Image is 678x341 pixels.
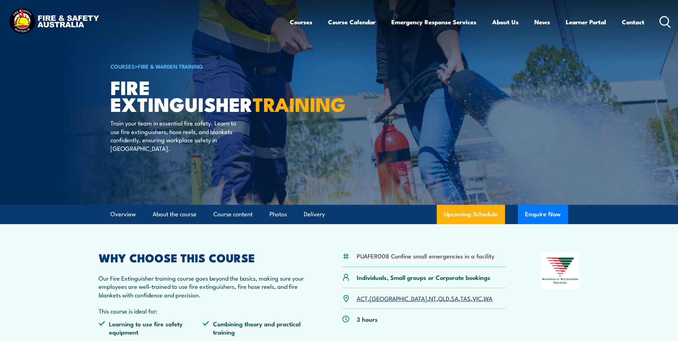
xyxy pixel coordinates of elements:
a: Fire & Warden Training [138,62,203,70]
img: Nationally Recognised Training logo. [541,252,580,289]
p: , , , , , , , [357,294,493,302]
a: NT [429,294,436,302]
a: Overview [110,205,136,224]
li: Combining theory and practical training [203,320,307,336]
p: Train your team in essential fire safety. Learn to use fire extinguishers, hose reels, and blanke... [110,119,241,152]
a: Contact [622,13,644,31]
a: Learner Portal [566,13,606,31]
a: Courses [290,13,312,31]
a: Upcoming Schedule [437,205,505,224]
a: Course Calendar [328,13,376,31]
a: Photos [269,205,287,224]
li: Learning to use fire safety equipment [99,320,203,336]
button: Enquire Now [518,205,568,224]
a: Delivery [304,205,325,224]
p: 3 hours [357,315,378,323]
a: Course content [213,205,253,224]
a: VIC [472,294,482,302]
a: COURSES [110,62,135,70]
a: TAS [460,294,471,302]
a: [GEOGRAPHIC_DATA] [370,294,427,302]
li: PUAFER008 Confine small emergencies in a facility [357,252,495,260]
p: Individuals, Small groups or Corporate bookings [357,273,490,281]
a: News [534,13,550,31]
a: About the course [153,205,197,224]
a: SA [451,294,459,302]
h1: Fire Extinguisher [110,79,287,112]
strong: TRAINING [253,89,346,118]
h6: > [110,62,287,70]
p: This course is ideal for: [99,307,307,315]
h2: WHY CHOOSE THIS COURSE [99,252,307,262]
a: WA [484,294,493,302]
a: QLD [438,294,449,302]
a: ACT [357,294,368,302]
a: Emergency Response Services [391,13,476,31]
p: Our Fire Extinguisher training course goes beyond the basics, making sure your employees are well... [99,274,307,299]
a: About Us [492,13,519,31]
